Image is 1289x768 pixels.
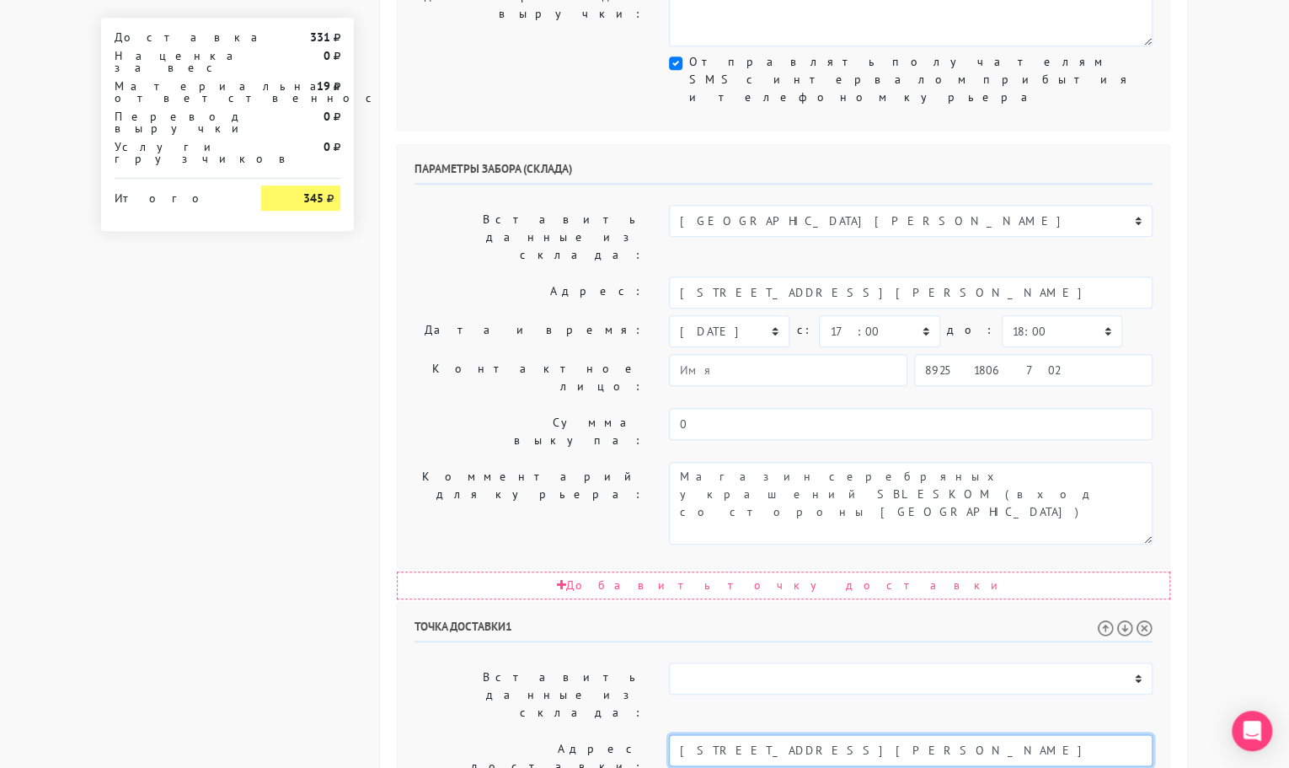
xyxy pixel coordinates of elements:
[402,408,656,455] label: Сумма выкупа:
[317,78,330,94] strong: 19
[402,277,656,309] label: Адрес:
[669,354,907,386] input: Имя
[115,185,236,204] div: Итого
[102,141,249,164] div: Услуги грузчиков
[505,619,512,634] span: 1
[402,663,656,728] label: Вставить данные из склада:
[796,315,812,345] label: c:
[1232,711,1272,751] div: Open Intercom Messenger
[415,162,1153,185] h6: Параметры забора (склада)
[102,80,249,104] div: Материальная ответственность
[415,620,1153,642] h6: Точка доставки
[402,315,656,347] label: Дата и время:
[102,31,249,43] div: Доставка
[324,139,330,154] strong: 0
[402,462,656,545] label: Комментарий для курьера:
[947,315,995,345] label: до:
[303,191,324,206] strong: 345
[914,354,1153,386] input: Телефон
[324,48,330,63] strong: 0
[689,53,1153,106] label: Отправлять получателям SMS с интервалом прибытия и телефоном курьера
[102,110,249,134] div: Перевод выручки
[102,50,249,73] div: Наценка за вес
[324,109,330,124] strong: 0
[310,30,330,45] strong: 331
[402,205,656,270] label: Вставить данные из склада:
[397,572,1170,599] div: Добавить точку доставки
[402,354,656,401] label: Контактное лицо:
